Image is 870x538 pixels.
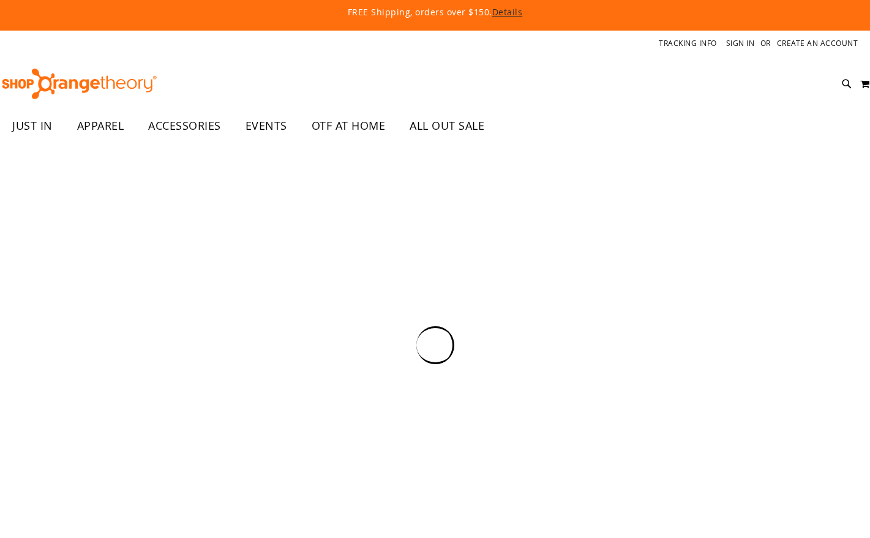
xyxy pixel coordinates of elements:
span: ALL OUT SALE [410,112,484,140]
a: APPAREL [65,112,137,140]
span: ACCESSORIES [148,112,221,140]
a: EVENTS [233,112,299,140]
span: APPAREL [77,112,124,140]
a: Details [492,6,523,18]
a: ACCESSORIES [136,112,233,140]
a: ALL OUT SALE [397,112,497,140]
span: OTF AT HOME [312,112,386,140]
span: JUST IN [12,112,53,140]
a: Sign In [726,38,755,48]
a: OTF AT HOME [299,112,398,140]
p: FREE Shipping, orders over $150. [67,6,802,18]
a: Tracking Info [659,38,717,48]
a: Create an Account [777,38,858,48]
span: EVENTS [246,112,287,140]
